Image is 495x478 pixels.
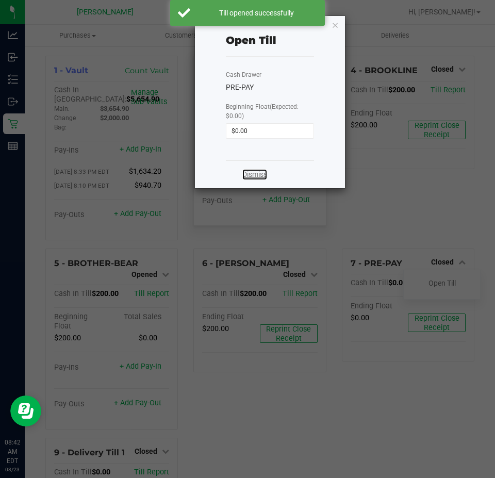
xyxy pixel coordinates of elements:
[196,8,317,18] div: Till opened successfully
[226,103,299,120] span: Beginning Float
[226,82,314,93] div: PRE-PAY
[242,169,267,180] a: Dismiss
[226,70,261,79] label: Cash Drawer
[226,32,276,48] div: Open Till
[10,395,41,426] iframe: Resource center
